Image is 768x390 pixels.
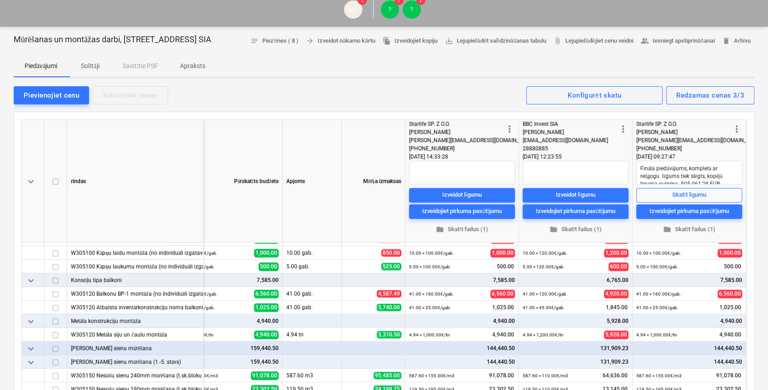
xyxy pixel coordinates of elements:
[523,222,628,236] button: Skatīt failus (1)
[523,332,564,337] small: 4.94 × 1,200.00€ / tn
[409,373,454,378] small: 587.60 × 155.00€ / m3
[403,0,421,19] div: ?
[283,287,342,301] div: 41.00 gab.
[283,260,342,273] div: 5.00 gab.
[663,225,671,233] span: folder
[71,328,199,341] div: W305120 Metāla siju un čaulu montāža
[14,86,89,104] button: Pievienojiet cenu
[718,235,742,244] span: 1,300.00
[556,190,595,200] div: Izveidot līgumu
[445,37,453,45] span: save_alt
[283,369,342,382] div: 587.60 m3
[636,120,731,128] div: Starlife SP. Z O.O.
[636,373,682,378] small: 587.60 × 155.00€ / m3
[381,263,401,270] span: 525.00
[250,37,259,45] span: notes
[636,128,731,136] div: [PERSON_NAME]
[71,341,199,355] div: Nesošo sienu mūrēšana
[302,34,379,48] button: Izveidot nākamo kārtu
[67,120,204,242] div: rindas
[250,36,299,46] span: Piezīmes ( 8 )
[409,222,515,236] button: Skatīt failus (1)
[604,290,628,298] span: 4,920.00
[377,290,401,297] span: 4,587.49
[641,37,649,45] span: people_alt
[523,355,628,369] div: 131,909.23
[490,290,515,298] span: 6,560.00
[490,249,515,257] span: 1,000.00
[722,36,751,46] span: Arhīvu
[722,37,730,45] span: delete
[71,232,199,246] div: W305100 Masīvplātņu montāža (no individuāli izgatavotiem saliekamā dzelzsbetona elementiem)
[636,264,678,269] small: 5.00 × 100.00€ / gab.
[523,264,565,269] small: 5.00 × 120.00€ / gab.
[409,291,454,296] small: 41.00 × 160.00€ / gab.
[554,37,562,45] span: attach_file
[25,176,36,187] span: keyboard_arrow_down
[636,161,742,184] textarea: Fināla piedāvājums, kompletā ar režģogu līgums tiek slēgts, kopējā līguma summa 505 061,28 EUR
[488,372,515,380] span: 91,078.00
[259,262,279,271] span: 500.00
[254,331,279,339] span: 4,940.00
[349,6,357,13] span: VG
[71,355,199,368] div: Nesošo sienu mūrēšana (1.-5. stāvs)
[374,372,401,379] span: 95,485.00
[636,332,677,337] small: 4.94 × 1,000.00€ / tn
[306,37,314,45] span: arrow_forward
[283,246,342,260] div: 10.00 gab.
[523,273,628,287] div: 6,765.00
[636,188,742,202] button: Skatīt līgumu
[672,190,706,200] div: Skatīt līgumu
[636,251,681,256] small: 10.00 × 100.00€ / gab.
[173,341,279,355] div: 159,440.50
[718,34,754,48] button: Arhīvu
[490,235,515,244] span: 1,300.00
[523,314,628,328] div: 5,928.00
[344,0,362,19] div: Vadims Gonts
[71,314,199,327] div: Metāla konstrukciju montāža
[523,291,568,296] small: 41.00 × 120.00€ / gab.
[718,249,742,257] span: 1,000.00
[254,249,279,257] span: 1,000.00
[251,371,279,380] span: 91,078.00
[410,6,413,13] span: ?
[71,273,199,286] div: Konsoļu tipa balkoni
[409,341,515,355] div: 144,440.50
[523,373,568,378] small: 587.60 × 110.00€ / m3
[718,331,742,339] span: 4,940.00
[71,246,199,259] div: W305100 Kāpņu laidu montāža (no individuāli izgatavotiem saliekamā dzelzsbetona elementiem)
[641,36,715,46] span: Iesniegt apstiprināšanai
[526,224,625,234] span: Skatīt failus (1)
[409,188,515,202] button: Izveidot līgumu
[383,36,438,46] span: Izveidojiet kopiju
[636,153,742,161] div: [DATE] 09:27:47
[523,305,565,310] small: 41.00 × 45.00€ / gab.
[604,235,628,244] span: 1,560.00
[409,251,454,256] small: 10.00 × 100.00€ / gab.
[723,346,768,390] div: Chat Widget
[441,34,550,48] a: Lejupielādēt salīdzināšanas tabulu
[283,328,342,341] div: 4.94 tn
[723,263,742,271] span: 500.00
[636,291,681,296] small: 41.00 × 160.00€ / gab.
[608,262,628,271] span: 600.00
[636,222,742,236] button: Skatīt failus (1)
[409,314,515,328] div: 4,940.00
[71,260,199,273] div: W305100 Kāpņu laukumu montāža (no individuāli izgatavotiem saliekamā dzelzsbetona elementiem)
[523,188,628,202] button: Izveidot līgumu
[636,204,742,218] button: Izveidojiet pirkuma pasūtījumu
[409,120,504,128] div: Starlife SP. Z O.O.
[379,34,441,48] button: Izveidojiet kopiju
[523,204,628,218] button: Izveidojiet pirkuma pasūtījumu
[173,314,279,328] div: 4,940.00
[715,372,742,380] span: 91,078.00
[618,123,628,134] span: more_vert
[71,369,199,382] div: W305150 Nesošu sienu 240mm mūrēšana (t.sk.bloku pārsedzes, instrumenti 10EUR/m3)
[180,61,205,71] p: Apraksts
[173,273,279,287] div: 7,585.00
[409,128,504,136] div: [PERSON_NAME]
[306,36,375,46] span: Izveidot nākamo kārtu
[523,144,618,153] div: 28880885
[377,331,401,338] span: 5,310.50
[636,305,678,310] small: 41.00 × 25.00€ / gab.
